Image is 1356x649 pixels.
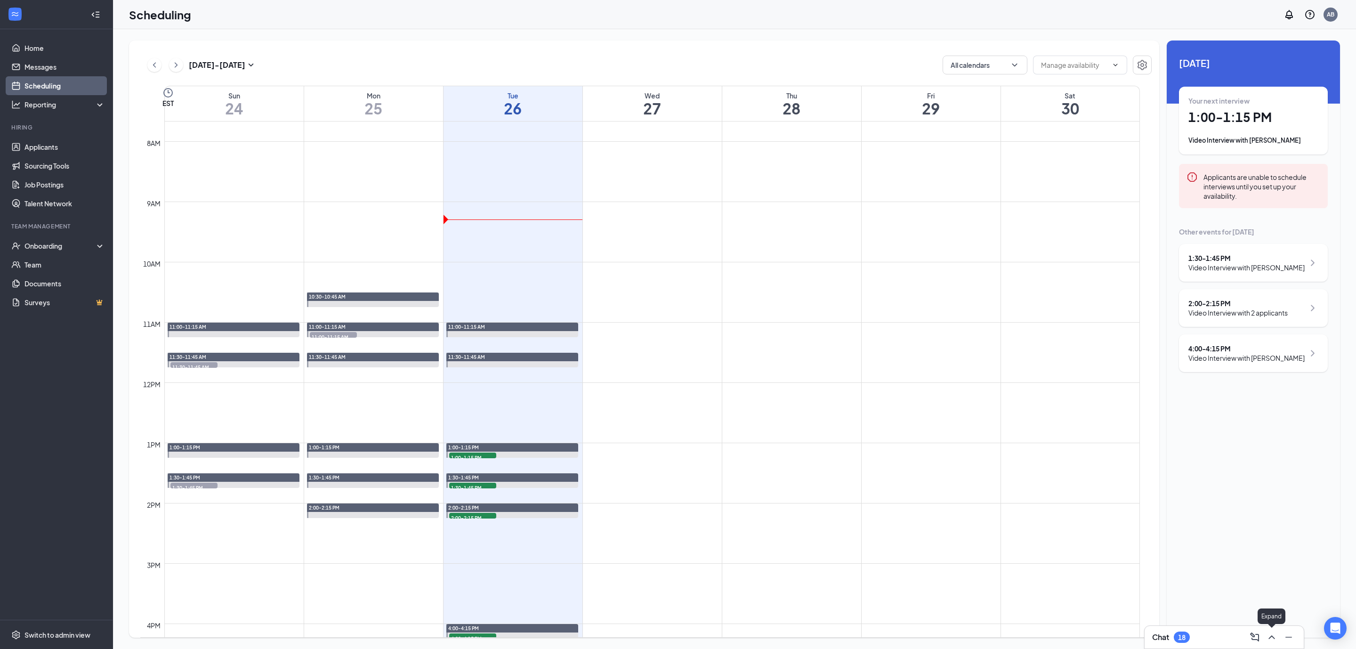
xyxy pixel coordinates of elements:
[583,100,722,116] h1: 27
[448,444,479,451] span: 1:00-1:15 PM
[150,59,159,71] svg: ChevronLeft
[583,91,722,100] div: Wed
[449,453,496,462] span: 1:00-1:15 PM
[310,332,357,341] span: 11:00-11:15 AM
[309,354,346,360] span: 11:30-11:45 AM
[145,500,162,510] div: 2pm
[1188,263,1305,272] div: Video Interview with [PERSON_NAME]
[141,379,162,389] div: 12pm
[24,175,105,194] a: Job Postings
[24,57,105,76] a: Messages
[722,86,861,121] a: August 28, 2025
[91,10,100,19] svg: Collapse
[1188,299,1288,308] div: 2:00 - 2:15 PM
[444,100,582,116] h1: 26
[11,222,103,230] div: Team Management
[24,76,105,95] a: Scheduling
[1283,632,1294,643] svg: Minimize
[1188,308,1288,317] div: Video Interview with 2 applicants
[24,255,105,274] a: Team
[10,9,20,19] svg: WorkstreamLogo
[1137,59,1148,71] svg: Settings
[24,138,105,156] a: Applicants
[304,91,443,100] div: Mon
[1152,632,1169,642] h3: Chat
[722,91,861,100] div: Thu
[141,319,162,329] div: 11am
[449,483,496,492] span: 1:30-1:45 PM
[1133,56,1152,74] button: Settings
[722,100,861,116] h1: 28
[169,354,206,360] span: 11:30-11:45 AM
[1179,227,1328,236] div: Other events for [DATE]
[448,474,479,481] span: 1:30-1:45 PM
[444,86,582,121] a: August 26, 2025
[1324,617,1347,640] div: Open Intercom Messenger
[309,474,339,481] span: 1:30-1:45 PM
[309,444,339,451] span: 1:00-1:15 PM
[145,138,162,148] div: 8am
[169,58,183,72] button: ChevronRight
[1283,9,1295,20] svg: Notifications
[24,274,105,293] a: Documents
[304,86,443,121] a: August 25, 2025
[1188,136,1318,145] div: Video Interview with [PERSON_NAME]
[1281,630,1296,645] button: Minimize
[245,59,257,71] svg: SmallChevronDown
[170,362,218,372] span: 11:30-11:45 AM
[1186,171,1198,183] svg: Error
[448,625,479,632] span: 4:00-4:15 PM
[448,324,485,330] span: 11:00-11:15 AM
[169,474,200,481] span: 1:30-1:45 PM
[24,241,97,251] div: Onboarding
[24,293,105,312] a: SurveysCrown
[141,259,162,269] div: 10am
[11,241,21,251] svg: UserCheck
[1307,302,1318,314] svg: ChevronRight
[1307,348,1318,359] svg: ChevronRight
[24,194,105,213] a: Talent Network
[444,91,582,100] div: Tue
[309,324,346,330] span: 11:00-11:15 AM
[162,87,174,98] svg: Clock
[24,100,105,109] div: Reporting
[449,513,496,522] span: 2:00-2:15 PM
[309,293,346,300] span: 10:30-10:45 AM
[1307,257,1318,268] svg: ChevronRight
[11,100,21,109] svg: Analysis
[1010,60,1019,70] svg: ChevronDown
[147,58,161,72] button: ChevronLeft
[170,483,218,492] span: 1:30-1:45 PM
[1327,10,1334,18] div: AB
[145,439,162,450] div: 1pm
[24,39,105,57] a: Home
[1188,109,1318,125] h1: 1:00 - 1:15 PM
[129,7,191,23] h1: Scheduling
[1178,633,1186,641] div: 18
[169,444,200,451] span: 1:00-1:15 PM
[11,123,103,131] div: Hiring
[1112,61,1119,69] svg: ChevronDown
[162,98,174,108] span: EST
[1258,608,1285,624] div: Expand
[448,354,485,360] span: 11:30-11:45 AM
[448,504,479,511] span: 2:00-2:15 PM
[145,198,162,209] div: 9am
[11,630,21,640] svg: Settings
[862,100,1001,116] h1: 29
[1266,632,1277,643] svg: ChevronUp
[304,100,443,116] h1: 25
[145,620,162,631] div: 4pm
[862,91,1001,100] div: Fri
[309,504,339,511] span: 2:00-2:15 PM
[1001,86,1140,121] a: August 30, 2025
[1179,56,1328,70] span: [DATE]
[165,100,304,116] h1: 24
[1304,9,1316,20] svg: QuestionInfo
[1188,353,1305,363] div: Video Interview with [PERSON_NAME]
[1041,60,1108,70] input: Manage availability
[171,59,181,71] svg: ChevronRight
[1188,96,1318,105] div: Your next interview
[1264,630,1279,645] button: ChevronUp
